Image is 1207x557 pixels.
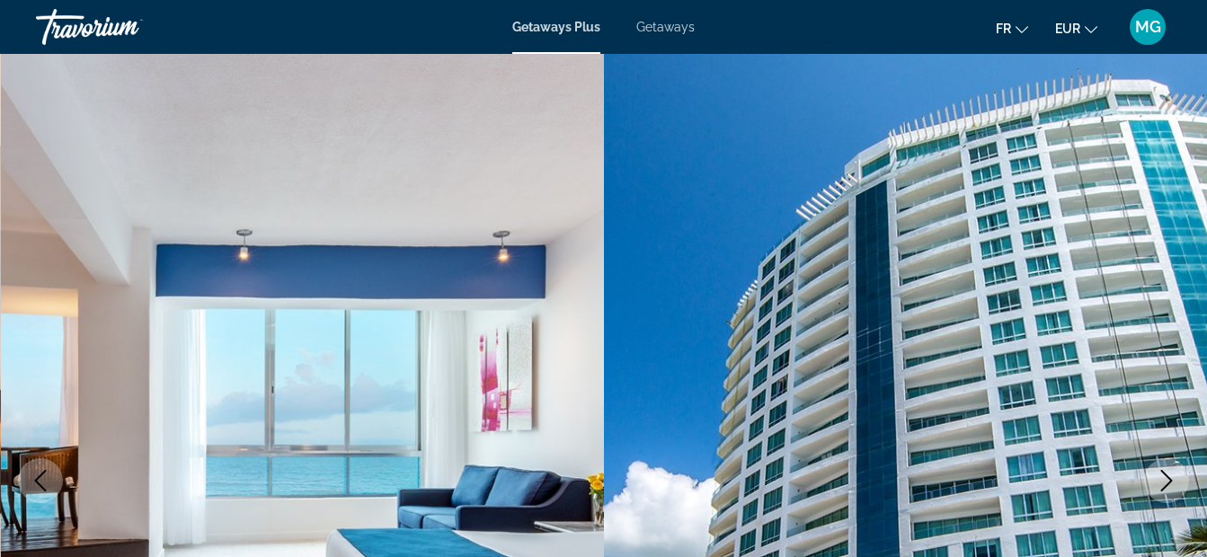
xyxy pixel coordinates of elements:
a: Travorium [36,4,216,50]
button: Change language [996,15,1028,41]
button: Change currency [1055,15,1097,41]
button: User Menu [1124,8,1171,46]
button: Next image [1144,458,1189,503]
a: Getaways [636,20,695,34]
span: EUR [1055,22,1080,36]
a: Getaways Plus [512,20,600,34]
button: Previous image [18,458,63,503]
iframe: Bouton de lancement de la fenêtre de messagerie [1135,485,1193,543]
span: MG [1135,18,1161,36]
span: fr [996,22,1011,36]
